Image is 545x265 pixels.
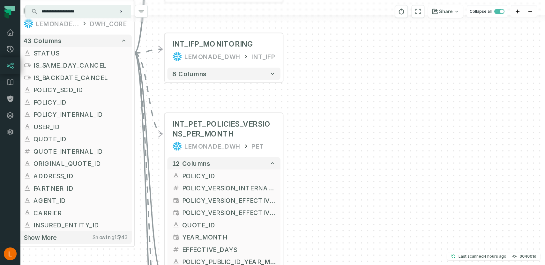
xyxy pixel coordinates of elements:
[34,122,127,131] span: USER_ID
[19,145,132,158] button: QUOTE_INTERNAL_ID
[34,208,127,217] span: CARRIER
[172,209,180,216] span: timestamp
[182,245,276,254] span: EFFECTIVE_DAYS
[168,219,280,231] button: QUOTE_ID
[34,85,127,94] span: POLICY_SCD_ID
[134,49,163,53] g: Edge from 5dcde6b47d0effc5b59607244ebbe1d9 to 57f6719f474dc9b0bb1a7b2111ad38b9
[36,18,79,28] div: LEMONADE_DWH
[182,208,276,217] span: POLICY_VERSION_EFFECTIVE_UNTIL
[168,182,280,194] button: POLICY_VERSION_INTERNAL_ID
[168,243,280,256] button: EFFECTIVE_DAYS
[24,74,31,81] span: boolean
[34,159,127,168] span: ORIGINAL_QUOTE_ID
[172,70,207,77] span: 8 columns
[24,123,31,130] span: string
[251,52,275,62] div: INT_IFP
[182,220,276,229] span: QUOTE_ID
[172,221,180,228] span: string
[19,133,132,145] button: QUOTE_ID
[19,182,132,195] button: PARTNER_ID
[24,197,31,204] span: string
[19,194,132,207] button: AGENT_ID
[24,184,31,192] span: string
[19,108,132,121] button: POLICY_INTERNAL_ID
[4,247,17,260] img: avatar of Linoy Tenenboim
[184,141,240,151] div: LEMONADE_DWH
[34,196,127,205] span: AGENT_ID
[182,232,276,242] span: YEAR_MONTH
[184,52,240,62] div: LEMONADE_DWH
[19,121,132,133] button: USER_ID
[172,233,180,241] span: date
[182,171,276,180] span: POLICY_ID
[168,194,280,207] button: POLICY_VERSION_EFFECTIVE_FROM
[90,18,127,28] div: DWH_CORE
[24,111,31,118] span: string
[24,233,57,241] span: Show more
[519,254,536,258] h4: 004001d
[524,5,537,18] button: zoom out
[24,62,31,69] span: boolean
[34,134,127,144] span: QUOTE_ID
[19,59,132,71] button: IS_SAME_DAY_CANCEL
[24,172,31,180] span: string
[459,253,506,260] p: Last scanned
[19,47,132,59] button: STATUS
[168,231,280,243] button: YEAR_MONTH
[19,158,132,170] button: ORIGINAL_QUOTE_ID
[484,254,506,259] relative-time: Aug 17, 2025, 5:27 AM GMT+3
[34,110,127,119] span: POLICY_INTERNAL_ID
[34,183,127,193] span: PARTNER_ID
[428,5,463,18] button: Share
[172,119,275,139] span: INT_PET_POLICIES_VERSIONS_PER_MONTH
[34,220,127,230] span: INSURED_ENTITY_ID
[24,86,31,93] span: string
[24,135,31,143] span: string
[34,98,127,107] span: POLICY_ID
[19,207,132,219] button: CARRIER
[24,148,31,155] span: decimal
[172,160,210,167] span: 12 columns
[19,231,132,244] button: Show moreShowing15/43
[34,147,127,156] span: QUOTE_INTERNAL_ID
[447,253,540,260] button: Last scanned[DATE] 5:27:26 AM004001d
[182,195,276,205] span: POLICY_VERSION_EFFECTIVE_FROM
[24,49,31,57] span: string
[172,246,180,253] span: decimal
[34,61,127,70] span: IS_SAME_DAY_CANCEL
[24,209,31,216] span: string
[19,71,132,84] button: IS_BACKDATE_CANCEL
[34,171,127,180] span: ADDRESS_ID
[24,221,31,229] span: string
[24,37,62,44] span: 43 columns
[34,73,127,82] span: IS_BACKDATE_CANCEL
[118,8,124,15] button: Clear search query
[172,196,180,204] span: timestamp
[168,170,280,182] button: POLICY_ID
[172,39,253,49] div: INT_IFP_MONITORING
[467,5,507,18] button: Collapse all
[134,53,163,134] g: Edge from 5dcde6b47d0effc5b59607244ebbe1d9 to 745cdc64fb8fd33a430ecb93d118b5dd
[19,84,132,96] button: POLICY_SCD_ID
[19,96,132,108] button: POLICY_ID
[19,219,132,231] button: INSURED_ENTITY_ID
[93,234,127,240] span: Showing 15 / 43
[168,206,280,219] button: POLICY_VERSION_EFFECTIVE_UNTIL
[511,5,524,18] button: zoom in
[172,184,180,192] span: decimal
[24,160,31,167] span: string
[251,141,264,151] div: PET
[24,99,31,106] span: string
[172,172,180,179] span: string
[19,170,132,182] button: ADDRESS_ID
[182,183,276,193] span: POLICY_VERSION_INTERNAL_ID
[34,48,127,58] span: STATUS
